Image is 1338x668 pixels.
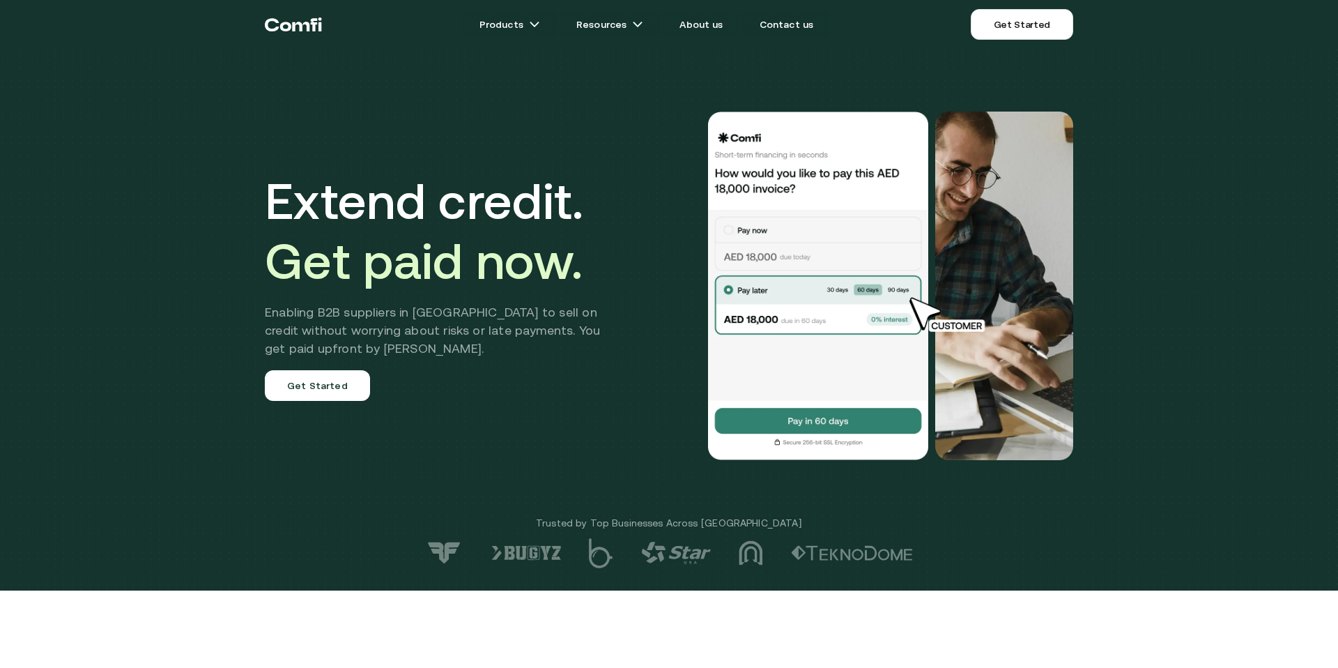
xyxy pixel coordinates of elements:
[935,112,1073,460] img: Would you like to pay this AED 18,000.00 invoice?
[491,545,561,561] img: logo-6
[265,232,583,289] span: Get paid now.
[743,10,831,38] a: Contact us
[663,10,739,38] a: About us
[707,112,930,460] img: Would you like to pay this AED 18,000.00 invoice?
[529,19,540,30] img: arrow icons
[560,10,660,38] a: Resourcesarrow icons
[463,10,557,38] a: Productsarrow icons
[589,538,613,568] img: logo-5
[632,19,643,30] img: arrow icons
[791,545,913,561] img: logo-2
[739,540,763,565] img: logo-3
[641,542,711,564] img: logo-4
[899,295,1001,334] img: cursor
[265,171,621,291] h1: Extend credit.
[265,370,370,401] a: Get Started
[265,303,621,358] h2: Enabling B2B suppliers in [GEOGRAPHIC_DATA] to sell on credit without worrying about risks or lat...
[265,3,322,45] a: Return to the top of the Comfi home page
[971,9,1073,40] a: Get Started
[425,541,463,565] img: logo-7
